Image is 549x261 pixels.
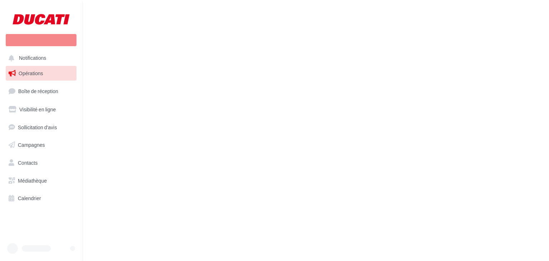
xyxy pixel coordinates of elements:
span: Notifications [19,55,46,61]
a: Visibilité en ligne [4,102,78,117]
a: Campagnes [4,137,78,153]
span: Boîte de réception [18,88,58,94]
span: Campagnes [18,142,45,148]
span: Médiathèque [18,178,47,184]
span: Sollicitation d'avis [18,124,57,130]
span: Visibilité en ligne [19,106,56,112]
span: Calendrier [18,195,41,201]
a: Contacts [4,155,78,170]
span: Contacts [18,160,38,166]
div: Nouvelle campagne [6,34,76,46]
span: Opérations [19,70,43,76]
a: Boîte de réception [4,83,78,99]
a: Calendrier [4,191,78,206]
a: Sollicitation d'avis [4,120,78,135]
a: Médiathèque [4,173,78,188]
a: Opérations [4,66,78,81]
